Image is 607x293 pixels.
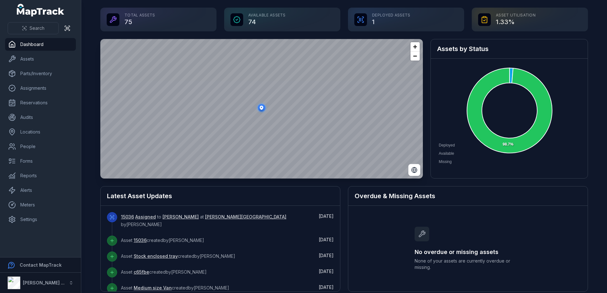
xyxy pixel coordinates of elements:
[5,82,76,94] a: Assignments
[205,214,286,220] a: [PERSON_NAME][GEOGRAPHIC_DATA]
[134,269,149,275] a: c65fbe
[319,237,334,242] span: [DATE]
[134,237,147,244] a: 15036
[439,160,452,164] span: Missing
[20,262,62,268] strong: Contact MapTrack
[121,269,207,275] span: Asset created by [PERSON_NAME]
[5,96,76,109] a: Reservations
[408,164,420,176] button: Switch to Satellite View
[135,214,156,220] a: Assigned
[319,213,334,219] span: [DATE]
[8,22,59,34] button: Search
[5,199,76,211] a: Meters
[319,253,334,258] span: [DATE]
[319,253,334,258] time: 07/10/2025, 11:43:50 am
[5,67,76,80] a: Parts/Inventory
[5,184,76,197] a: Alerts
[415,248,521,257] h3: No overdue or missing assets
[319,269,334,274] time: 07/10/2025, 11:43:50 am
[5,126,76,138] a: Locations
[437,44,581,53] h2: Assets by Status
[410,51,420,61] button: Zoom out
[319,284,334,290] span: [DATE]
[121,238,204,243] span: Asset created by [PERSON_NAME]
[17,4,64,16] a: MapTrack
[410,42,420,51] button: Zoom in
[355,192,581,200] h2: Overdue & Missing Assets
[5,155,76,167] a: Forms
[121,214,134,220] a: 15036
[319,269,334,274] span: [DATE]
[5,38,76,51] a: Dashboard
[415,258,521,270] span: None of your assets are currently overdue or missing.
[5,53,76,65] a: Assets
[319,237,334,242] time: 07/10/2025, 12:00:17 pm
[5,111,76,124] a: Audits
[5,140,76,153] a: People
[121,253,235,259] span: Asset created by [PERSON_NAME]
[163,214,199,220] a: [PERSON_NAME]
[121,285,229,290] span: Asset created by [PERSON_NAME]
[134,285,172,291] a: Medium size Van
[107,192,334,200] h2: Latest Asset Updates
[134,253,178,259] a: Stock enclosed tray
[5,169,76,182] a: Reports
[319,284,334,290] time: 07/10/2025, 11:43:50 am
[439,143,455,147] span: Deployed
[100,39,423,179] canvas: Map
[319,213,334,219] time: 07/10/2025, 12:00:57 pm
[30,25,44,31] span: Search
[121,214,286,227] span: to at by [PERSON_NAME]
[5,213,76,226] a: Settings
[23,280,82,285] strong: [PERSON_NAME] Electrical
[439,151,454,156] span: Available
